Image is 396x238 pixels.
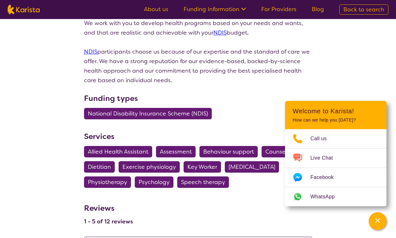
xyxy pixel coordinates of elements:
[203,146,254,157] span: Behaviour support
[119,163,184,171] a: Exercise physiology
[84,18,312,37] p: We work with you to develop health programs based on your needs and wants, and that are realistic...
[8,5,40,14] img: Karista logo
[181,176,225,188] span: Speech therapy
[84,48,97,56] a: NDIS
[84,178,135,186] a: Physiotherapy
[177,178,233,186] a: Speech therapy
[339,4,388,15] a: Back to search
[343,6,384,13] span: Back to search
[310,134,334,143] span: Call us
[310,153,341,163] span: Live Chat
[261,5,296,13] a: For Providers
[229,161,275,173] span: [MEDICAL_DATA]
[199,148,262,155] a: Behaviour support
[262,148,304,155] a: Counselling
[265,146,297,157] span: Counselling
[122,161,176,173] span: Exercise physiology
[225,163,283,171] a: [MEDICAL_DATA]
[88,108,208,119] span: National Disability Insurance Scheme (NDIS)
[84,218,133,225] h4: 1 - 5 of 12 reviews
[310,173,341,182] span: Facebook
[285,187,386,206] a: Web link opens in a new tab.
[160,146,192,157] span: Assessment
[84,148,156,155] a: Allied Health Assistant
[135,178,177,186] a: Psychology
[187,161,217,173] span: Key Worker
[156,148,199,155] a: Assessment
[184,163,225,171] a: Key Worker
[84,93,312,104] h3: Funding types
[84,199,133,214] h3: Reviews
[184,5,246,13] a: Funding Information
[310,192,342,202] span: WhatsApp
[312,5,324,13] a: Blog
[88,146,148,157] span: Allied Health Assistant
[369,212,386,230] button: Channel Menu
[84,163,119,171] a: Dietitian
[88,161,111,173] span: Dietitian
[293,107,379,115] h2: Welcome to Karista!
[293,117,379,123] p: How can we help you [DATE]?
[285,129,386,206] ul: Choose channel
[88,176,127,188] span: Physiotherapy
[144,5,168,13] a: About us
[84,110,216,117] a: National Disability Insurance Scheme (NDIS)
[139,176,170,188] span: Psychology
[285,101,386,206] div: Channel Menu
[213,29,227,36] a: NDIS
[84,47,312,85] p: participants choose us because of our expertise and the standard of care we offer. We have a stro...
[84,131,312,142] h3: Services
